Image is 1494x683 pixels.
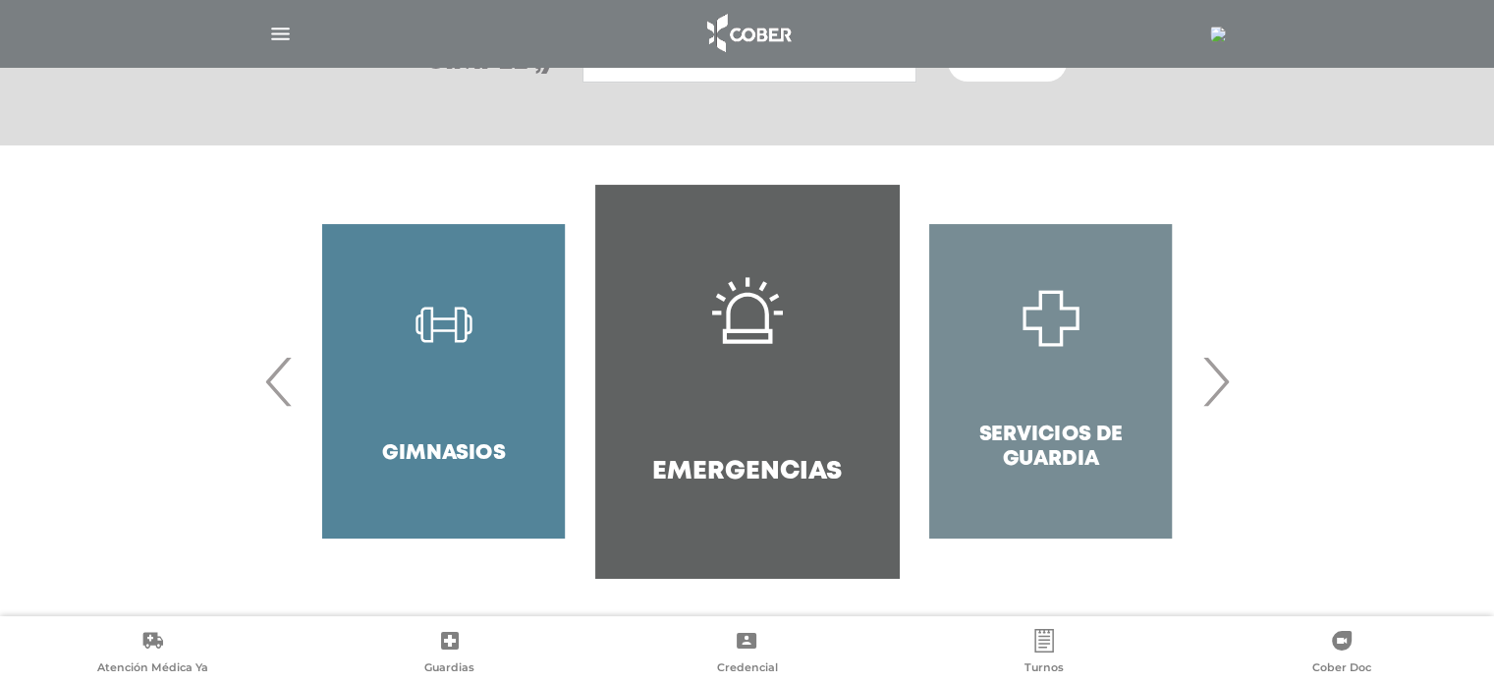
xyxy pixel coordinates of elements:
a: Turnos [896,629,1193,679]
a: Guardias [302,629,599,679]
img: 41609 [1210,27,1226,42]
span: Credencial [716,660,777,678]
a: Cober Doc [1192,629,1490,679]
a: Atención Médica Ya [4,629,302,679]
img: logo_cober_home-white.png [696,10,800,57]
span: Next [1196,328,1235,434]
h4: Emergencias [652,457,842,487]
span: Atención Médica Ya [97,660,208,678]
a: Credencial [598,629,896,679]
img: Cober_menu-lines-white.svg [268,22,293,46]
span: Previous [260,328,299,434]
span: Guardias [424,660,474,678]
span: Cober Doc [1312,660,1371,678]
a: Emergencias [595,185,899,578]
span: Turnos [1024,660,1064,678]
